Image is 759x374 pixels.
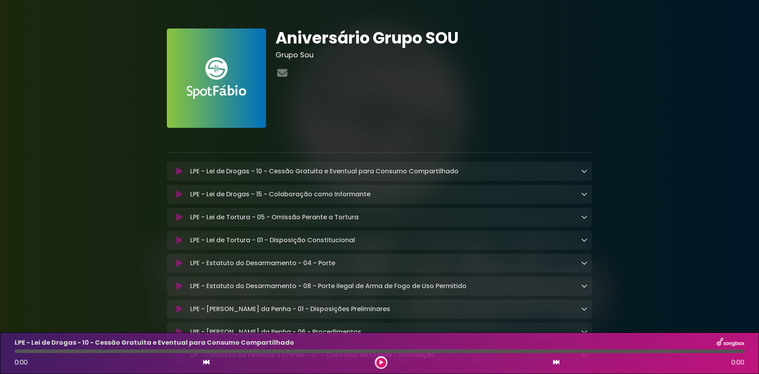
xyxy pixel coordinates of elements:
p: LPE - Lei de Drogas - 10 - Cessão Gratuita e Eventual para Consumo Compartilhado [190,167,459,176]
h1: Aniversário Grupo SOU [276,28,592,47]
p: LPE - Estatuto do Desarmamento - 04 - Porte [190,258,335,268]
p: LPE - Estatuto do Desarmamento - 08 - Porte Ilegal de Arma de Fogo de Uso Permitido [190,281,466,291]
p: LPE - Lei de Drogas - 10 - Cessão Gratuita e Eventual para Consumo Compartilhado [15,338,294,347]
img: songbox-logo-white.png [717,338,744,348]
h3: Grupo Sou [276,51,592,59]
img: FAnVhLgaRSStWruMDZa6 [167,28,266,128]
span: 0:00 [15,358,28,367]
span: 0:00 [731,358,744,367]
p: LPE - [PERSON_NAME] da Penha - 01 - Disposições Preliminares [190,304,390,314]
p: LPE - Lei de Drogas - 15 - Colaboração como Informante [190,190,370,199]
p: LPE - [PERSON_NAME] da Penha - 06 - Procedimentos [190,327,361,337]
p: LPE - Lei de Tortura - 01 - Disposição Constitucional [190,235,355,245]
p: LPE - Lei de Tortura - 05 - Omissão Perante a Tortura [190,213,359,222]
